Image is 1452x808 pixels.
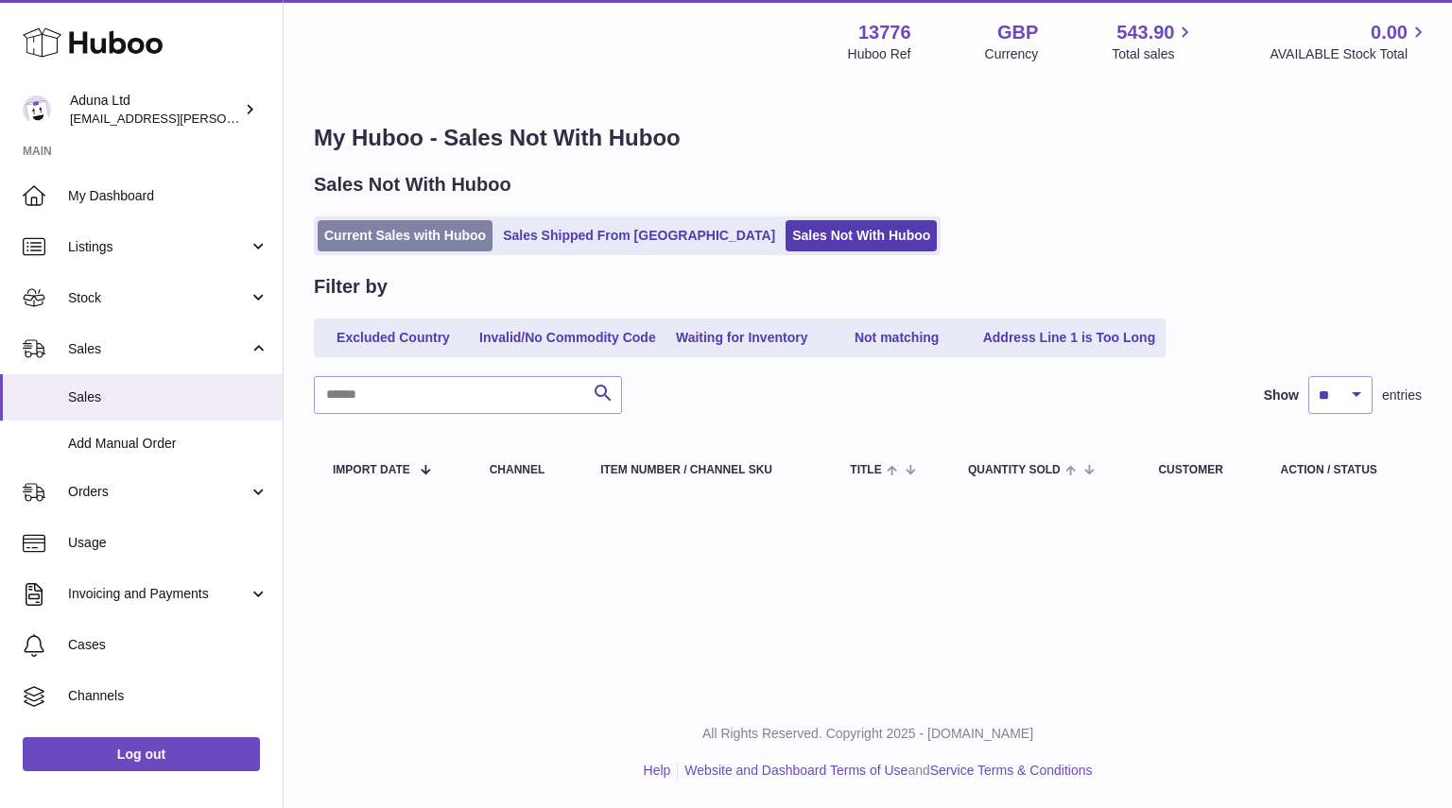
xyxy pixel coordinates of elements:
[68,534,268,552] span: Usage
[1116,20,1174,45] span: 543.90
[23,737,260,771] a: Log out
[23,95,51,124] img: deborahe.kamara@aduna.com
[1112,45,1196,63] span: Total sales
[644,763,671,778] a: Help
[1264,387,1299,404] label: Show
[977,322,1163,353] a: Address Line 1 is Too Long
[314,172,511,198] h2: Sales Not With Huboo
[68,585,249,603] span: Invoicing and Payments
[490,464,563,476] div: Channel
[930,763,1093,778] a: Service Terms & Conditions
[68,238,249,256] span: Listings
[68,340,249,358] span: Sales
[496,220,782,251] a: Sales Shipped From [GEOGRAPHIC_DATA]
[1158,464,1242,476] div: Customer
[600,464,812,476] div: Item Number / Channel SKU
[333,464,410,476] span: Import date
[821,322,973,353] a: Not matching
[985,45,1039,63] div: Currency
[318,220,493,251] a: Current Sales with Huboo
[68,687,268,705] span: Channels
[684,763,907,778] a: Website and Dashboard Terms of Use
[678,762,1092,780] li: and
[314,123,1422,153] h1: My Huboo - Sales Not With Huboo
[68,289,249,307] span: Stock
[314,274,388,300] h2: Filter by
[68,636,268,654] span: Cases
[968,464,1061,476] span: Quantity Sold
[70,111,480,126] span: [EMAIL_ADDRESS][PERSON_NAME][PERSON_NAME][DOMAIN_NAME]
[1371,20,1408,45] span: 0.00
[68,187,268,205] span: My Dashboard
[786,220,937,251] a: Sales Not With Huboo
[318,322,469,353] a: Excluded Country
[1382,387,1422,404] span: entries
[848,45,911,63] div: Huboo Ref
[68,388,268,406] span: Sales
[1281,464,1403,476] div: Action / Status
[666,322,818,353] a: Waiting for Inventory
[850,464,881,476] span: Title
[858,20,911,45] strong: 13776
[473,322,663,353] a: Invalid/No Commodity Code
[1270,45,1429,63] span: AVAILABLE Stock Total
[1270,20,1429,63] a: 0.00 AVAILABLE Stock Total
[70,92,240,128] div: Aduna Ltd
[1112,20,1196,63] a: 543.90 Total sales
[997,20,1038,45] strong: GBP
[68,483,249,501] span: Orders
[299,725,1437,743] p: All Rights Reserved. Copyright 2025 - [DOMAIN_NAME]
[68,435,268,453] span: Add Manual Order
